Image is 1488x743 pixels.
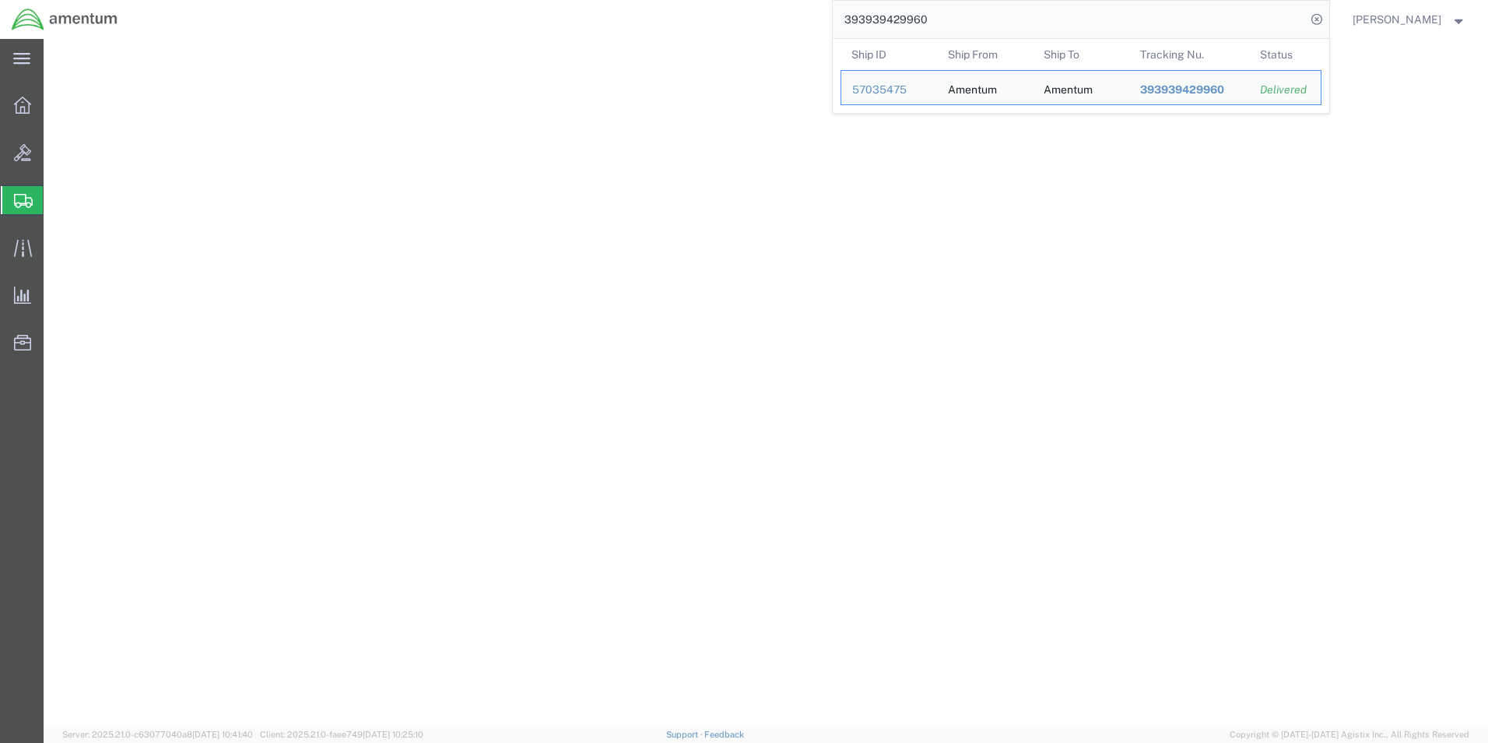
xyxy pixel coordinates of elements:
[1139,82,1238,98] div: 393939429960
[1260,82,1310,98] div: Delivered
[1044,71,1093,104] div: Amentum
[1352,10,1467,29] button: [PERSON_NAME]
[852,82,926,98] div: 57035475
[666,730,705,739] a: Support
[44,39,1488,727] iframe: FS Legacy Container
[363,730,423,739] span: [DATE] 10:25:10
[704,730,744,739] a: Feedback
[1353,11,1441,28] span: Regina Escobar
[1230,728,1469,741] span: Copyright © [DATE]-[DATE] Agistix Inc., All Rights Reserved
[947,71,996,104] div: Amentum
[1249,39,1321,70] th: Status
[1128,39,1249,70] th: Tracking Nu.
[841,39,1329,113] table: Search Results
[192,730,253,739] span: [DATE] 10:41:40
[1033,39,1129,70] th: Ship To
[936,39,1033,70] th: Ship From
[11,8,118,31] img: logo
[260,730,423,739] span: Client: 2025.21.0-faee749
[833,1,1306,38] input: Search for shipment number, reference number
[841,39,937,70] th: Ship ID
[62,730,253,739] span: Server: 2025.21.0-c63077040a8
[1139,83,1223,96] span: 393939429960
